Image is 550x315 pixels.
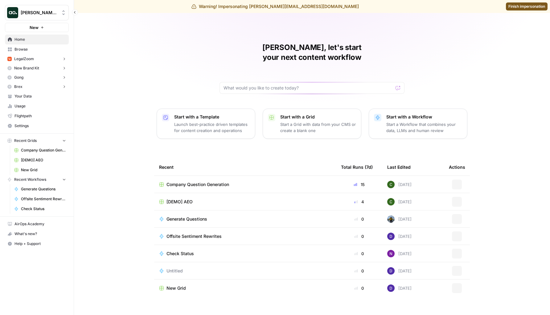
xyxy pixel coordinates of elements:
img: kedmmdess6i2jj5txyq6cw0yj4oc [387,250,395,257]
img: 6clbhjv5t98vtpq4yyt91utag0vy [387,284,395,292]
button: Start with a WorkflowStart a Workflow that combines your data, LLMs and human review [369,109,467,139]
span: Offsite Sentiment Rewrites [166,233,222,239]
img: Dillon Test Logo [7,7,18,18]
div: 4 [341,199,377,205]
a: Settings [5,121,69,131]
img: 14qrvic887bnlg6dzgoj39zarp80 [387,181,395,188]
a: Finish impersonation [506,2,548,10]
a: [DEMO] AEO [11,155,69,165]
div: [DATE] [387,284,412,292]
span: Flightpath [14,113,66,119]
input: What would you like to create today? [224,85,393,91]
a: Your Data [5,91,69,101]
img: 6clbhjv5t98vtpq4yyt91utag0vy [387,267,395,275]
div: Recent [159,159,331,176]
img: 6clbhjv5t98vtpq4yyt91utag0vy [387,233,395,240]
span: New Grid [166,285,186,291]
div: [DATE] [387,198,412,205]
span: Generate Questions [21,186,66,192]
span: Brex [14,84,23,89]
span: Offsite Sentiment Rewrites [21,196,66,202]
span: Check Status [166,251,194,257]
p: Start with a Workflow [386,114,462,120]
span: [PERSON_NAME] Test [21,10,58,16]
p: Start with a Template [174,114,250,120]
span: Check Status [21,206,66,212]
div: 0 [341,216,377,222]
span: Usage [14,103,66,109]
span: Help + Support [14,241,66,247]
span: Generate Questions [166,216,207,222]
span: [DEMO] AEO [166,199,193,205]
a: New Grid [159,285,331,291]
span: Browse [14,47,66,52]
a: Check Status [159,251,331,257]
div: Last Edited [387,159,411,176]
span: AirOps Academy [14,221,66,227]
span: Recent Grids [14,138,37,143]
p: Launch best-practice driven templates for content creation and operations [174,121,250,134]
div: [DATE] [387,215,412,223]
span: Recent Workflows [14,177,46,182]
span: New Grid [21,167,66,173]
a: Home [5,35,69,44]
img: vi2t3f78ykj3o7zxmpdx6ktc445p [7,57,12,61]
div: [DATE] [387,267,412,275]
span: New [30,24,39,31]
button: Help + Support [5,239,69,249]
button: Brex [5,82,69,91]
button: LegalZoom [5,54,69,64]
button: Workspace: Dillon Test [5,5,69,20]
a: Company Question Generation [11,145,69,155]
a: Company Question Generation [159,181,331,188]
span: Your Data [14,93,66,99]
span: [DEMO] AEO [21,157,66,163]
img: 14qrvic887bnlg6dzgoj39zarp80 [387,198,395,205]
a: Untitled [159,268,331,274]
img: in3glgvnhn2s7o88ssfh1l1h6f6j [387,215,395,223]
a: Browse [5,44,69,54]
div: Actions [449,159,465,176]
a: Flightpath [5,111,69,121]
span: LegalZoom [14,56,34,62]
span: Finish impersonation [508,4,545,9]
a: Check Status [11,204,69,214]
button: Gong [5,73,69,82]
span: Untitled [166,268,183,274]
button: New [5,23,69,32]
div: What's new? [5,229,68,238]
span: Home [14,37,66,42]
button: What's new? [5,229,69,239]
h1: [PERSON_NAME], let's start your next content workflow [220,43,404,62]
a: Offsite Sentiment Rewrites [159,233,331,239]
div: 0 [341,268,377,274]
span: Company Question Generation [166,181,229,188]
div: [DATE] [387,250,412,257]
span: Gong [14,75,23,80]
button: New Brand Kit [5,64,69,73]
button: Start with a TemplateLaunch best-practice driven templates for content creation and operations [157,109,255,139]
a: New Grid [11,165,69,175]
a: AirOps Academy [5,219,69,229]
span: Company Question Generation [21,147,66,153]
div: [DATE] [387,233,412,240]
div: 15 [341,181,377,188]
a: Generate Questions [11,184,69,194]
button: Start with a GridStart a Grid with data from your CMS or create a blank one [263,109,361,139]
a: Usage [5,101,69,111]
span: Settings [14,123,66,129]
button: Recent Grids [5,136,69,145]
p: Start with a Grid [280,114,356,120]
div: Total Runs (7d) [341,159,373,176]
a: Offsite Sentiment Rewrites [11,194,69,204]
div: Warning! Impersonating [PERSON_NAME][EMAIL_ADDRESS][DOMAIN_NAME] [191,3,359,10]
p: Start a Workflow that combines your data, LLMs and human review [386,121,462,134]
a: [DEMO] AEO [159,199,331,205]
span: New Brand Kit [14,65,39,71]
div: 0 [341,233,377,239]
div: 0 [341,251,377,257]
p: Start a Grid with data from your CMS or create a blank one [280,121,356,134]
button: Recent Workflows [5,175,69,184]
div: 0 [341,285,377,291]
div: [DATE] [387,181,412,188]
